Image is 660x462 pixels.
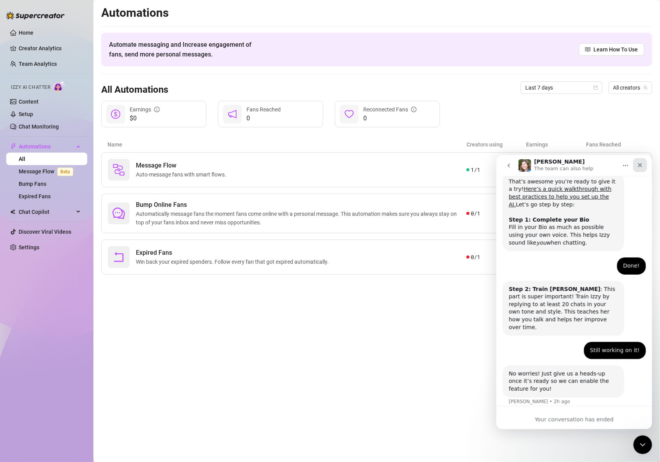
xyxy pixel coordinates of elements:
span: 0 [363,114,417,123]
span: Learn How To Use [594,45,638,54]
span: Chat Copilot [19,206,74,218]
span: read [585,47,591,52]
a: Content [19,99,39,105]
a: Home [19,30,33,36]
span: 0 / 1 [471,253,480,261]
h2: Automations [101,5,652,20]
span: Win back your expired spenders. Follow every fan that got expired automatically. [136,257,332,266]
a: Discover Viral Videos [19,229,71,235]
span: Message Flow [136,161,229,170]
span: info-circle [154,107,160,112]
h3: All Automations [101,84,168,96]
article: Fans Reached [586,140,646,149]
a: Settings [19,244,39,250]
span: Fans Reached [246,106,281,113]
article: Earnings [526,140,586,149]
a: Message FlowBeta [19,168,76,175]
span: Automations [19,140,74,153]
a: Creator Analytics [19,42,81,55]
span: notification [228,109,237,119]
img: Chat Copilot [10,209,15,215]
span: 0 / 1 [471,209,480,218]
div: Earnings [130,105,160,114]
a: Expired Fans [19,193,51,199]
a: Team Analytics [19,61,57,67]
span: heart [345,109,354,119]
span: team [643,85,648,90]
span: Expired Fans [136,248,332,257]
span: info-circle [411,107,417,112]
article: Creators using [466,140,526,149]
a: All [19,156,25,162]
span: comment [113,207,125,220]
img: logo-BBDzfeDw.svg [6,12,65,19]
span: 0 [246,114,281,123]
span: rollback [113,251,125,263]
span: Bump Online Fans [136,200,466,210]
span: thunderbolt [10,143,16,150]
span: Izzy AI Chatter [11,84,50,91]
span: Automatically message fans the moment fans come online with a personal message. This automation m... [136,210,466,227]
article: Name [107,140,466,149]
span: Last 7 days [525,82,598,93]
span: All creators [613,82,648,93]
a: Learn How To Use [579,43,644,56]
img: svg%3e [113,164,125,176]
iframe: Intercom live chat [496,155,652,429]
span: Beta [57,168,73,176]
a: Chat Monitoring [19,123,59,130]
img: AI Chatter [53,81,65,92]
div: Reconnected Fans [363,105,417,114]
span: Auto-message fans with smart flows. [136,170,229,179]
a: Setup [19,111,33,117]
span: dollar [111,109,120,119]
span: calendar [593,85,598,90]
iframe: Intercom live chat [634,436,652,454]
span: $0 [130,114,160,123]
span: 1 / 1 [471,166,480,174]
a: Bump Fans [19,181,46,187]
span: Automate messaging and Increase engagement of fans, send more personal messages. [109,40,259,59]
